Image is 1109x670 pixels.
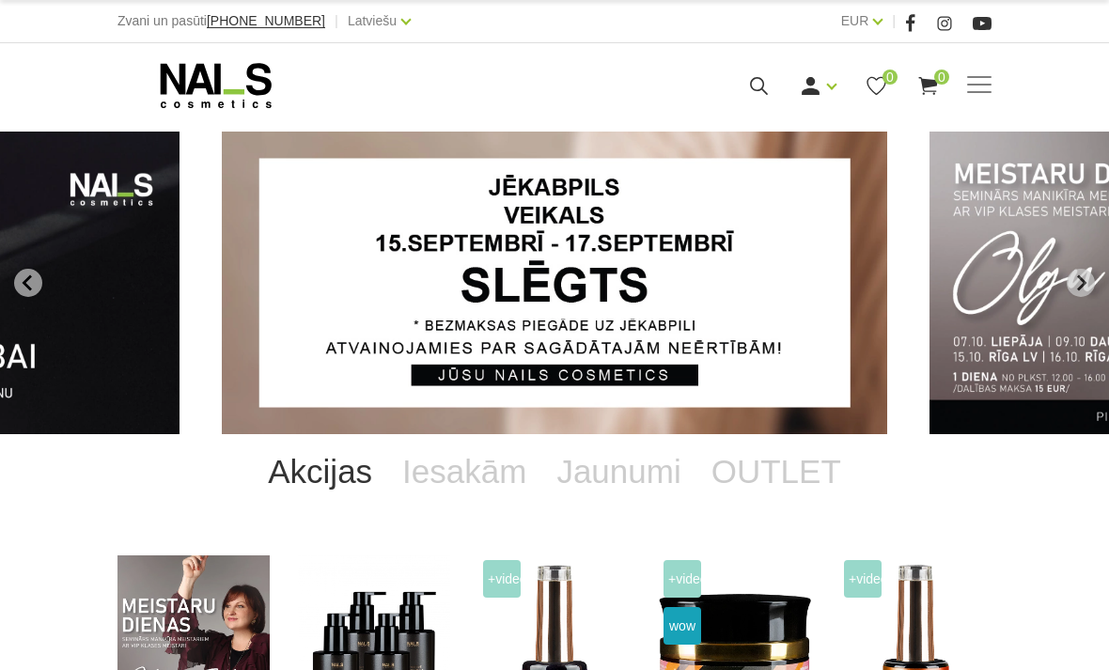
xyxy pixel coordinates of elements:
[892,9,896,33] span: |
[387,434,541,509] a: Iesakām
[541,434,695,509] a: Jaunumi
[483,560,521,598] span: +Video
[934,70,949,85] span: 0
[348,9,397,32] a: Latviešu
[883,70,898,85] span: 0
[253,434,387,509] a: Akcijas
[117,9,325,33] div: Zvani un pasūti
[664,607,701,645] span: wow
[1067,269,1095,297] button: Next slide
[865,74,888,98] a: 0
[664,560,701,598] span: +Video
[841,9,869,32] a: EUR
[916,74,940,98] a: 0
[222,132,887,434] li: 1 of 14
[696,434,856,509] a: OUTLET
[207,13,325,28] span: [PHONE_NUMBER]
[844,560,882,598] span: +Video
[335,9,338,33] span: |
[14,269,42,297] button: Go to last slide
[207,14,325,28] a: [PHONE_NUMBER]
